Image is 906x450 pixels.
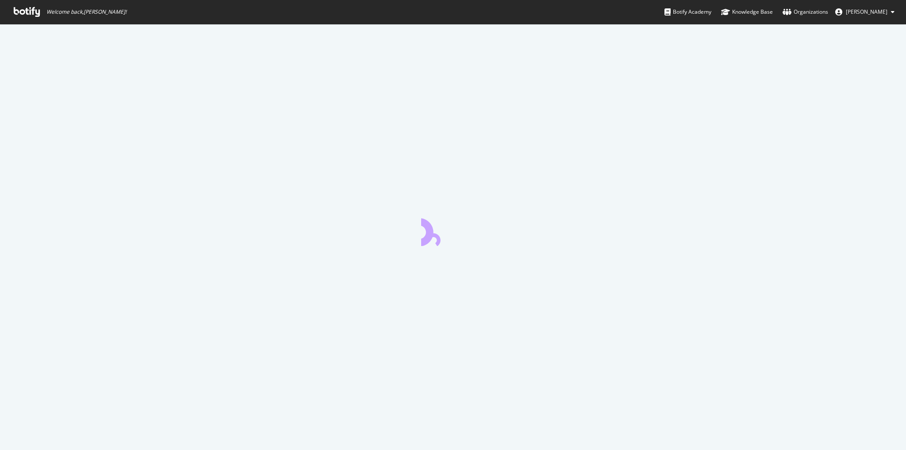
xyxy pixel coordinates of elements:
[46,8,127,15] span: Welcome back, [PERSON_NAME] !
[721,8,773,16] div: Knowledge Base
[783,8,828,16] div: Organizations
[846,8,887,15] span: Hemanth Thota
[421,214,485,246] div: animation
[664,8,711,16] div: Botify Academy
[828,5,902,19] button: [PERSON_NAME]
